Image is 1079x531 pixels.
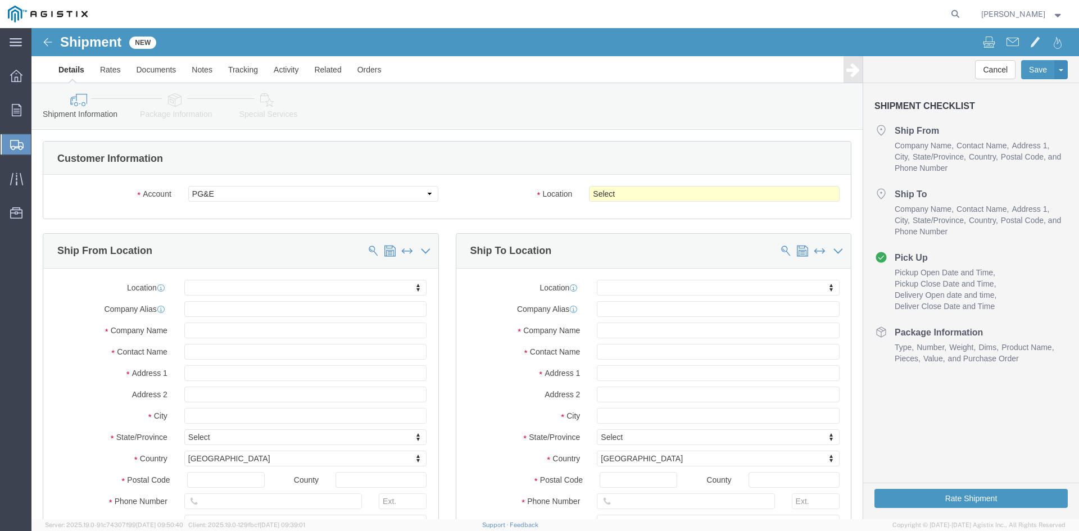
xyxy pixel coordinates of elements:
button: [PERSON_NAME] [981,7,1064,21]
span: Copyright © [DATE]-[DATE] Agistix Inc., All Rights Reserved [892,520,1066,530]
span: [DATE] 09:50:40 [136,521,183,528]
a: Feedback [510,521,538,528]
a: Support [482,521,510,528]
img: logo [8,6,88,22]
span: Server: 2025.19.0-91c74307f99 [45,521,183,528]
iframe: FS Legacy Container [31,28,1079,519]
span: [DATE] 09:39:01 [260,521,305,528]
span: Amanda Brown [981,8,1045,20]
span: Client: 2025.19.0-129fbcf [188,521,305,528]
